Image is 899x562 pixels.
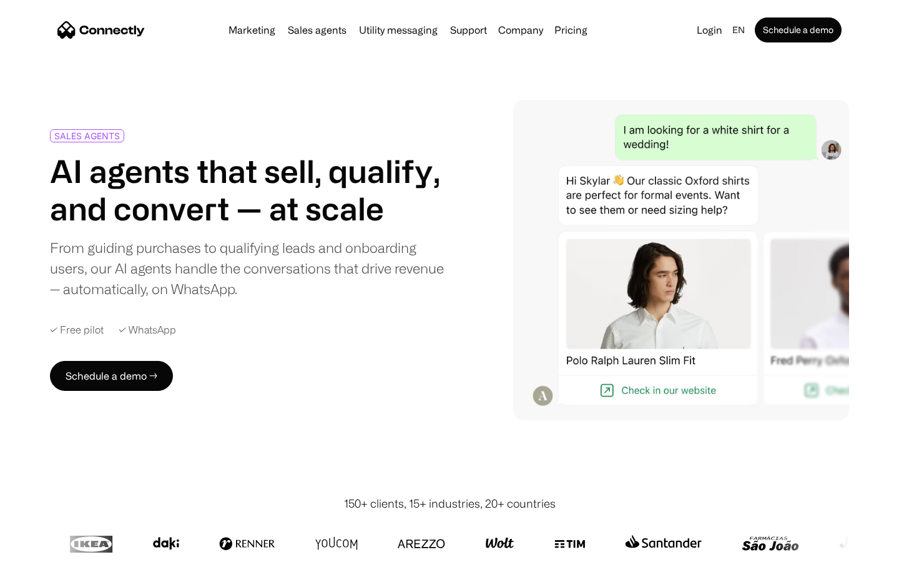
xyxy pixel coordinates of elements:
[755,17,842,42] a: Schedule a demo
[119,324,176,336] div: ✓ WhatsApp
[50,237,445,299] div: From guiding purchases to qualifying leads and onboarding users, our AI agents handle the convers...
[692,21,727,39] a: Login
[54,131,120,140] div: SALES AGENTS
[549,25,592,35] a: Pricing
[498,21,543,39] div: Company
[50,152,445,227] h1: AI agents that sell, qualify, and convert — at scale
[354,25,443,35] a: Utility messaging
[50,361,173,391] a: Schedule a demo →
[283,25,351,35] a: Sales agents
[344,495,556,512] div: 150+ clients, 15+ industries, 20+ countries
[732,21,745,39] div: en
[224,25,280,35] a: Marketing
[50,324,104,336] div: ✓ Free pilot
[445,25,492,35] a: Support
